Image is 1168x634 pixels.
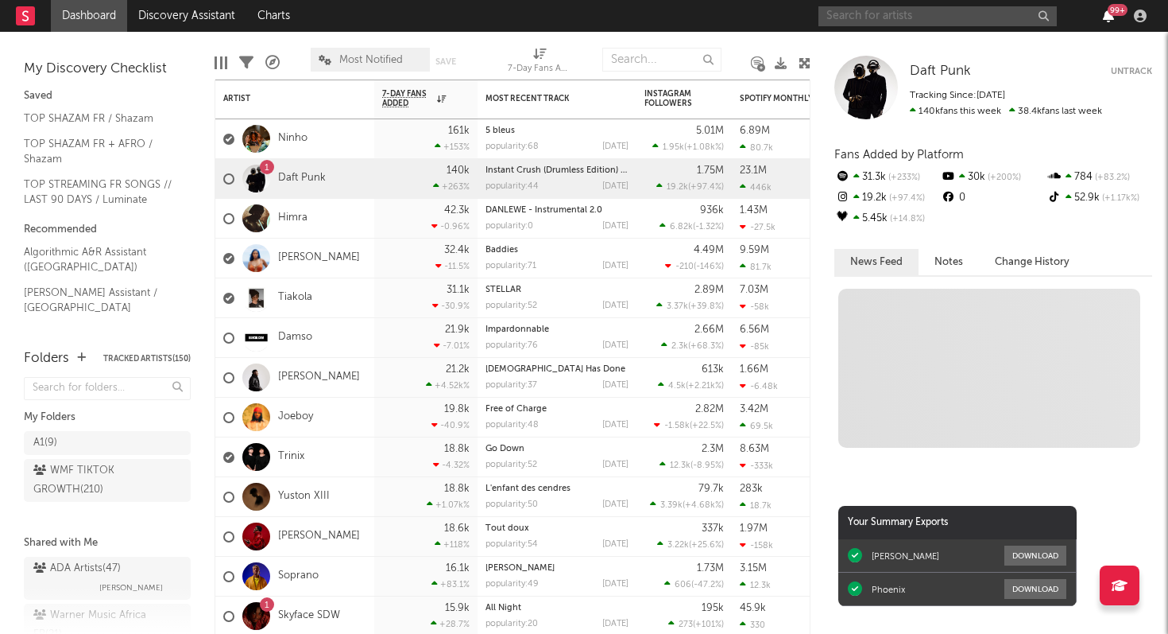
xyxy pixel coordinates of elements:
[24,431,191,455] a: A1(9)
[602,381,628,390] div: [DATE]
[838,506,1077,539] div: Your Summary Exports
[602,580,628,589] div: [DATE]
[740,262,772,272] div: 81.7k
[485,206,628,215] div: DANLEWE - Instrumental 2.0
[675,263,694,271] span: -210
[24,135,175,168] a: TOP SHAZAM FR + AFRO / Shazam
[485,484,570,493] a: L'enfant des cendres
[24,459,191,502] a: WMF TIKTOK GROWTH(210)
[910,107,1001,116] span: 140k fans this week
[740,285,768,295] div: 7.03M
[702,444,724,454] div: 2.3M
[444,245,470,255] div: 32.4k
[278,371,360,384] a: [PERSON_NAME]
[444,205,470,216] div: 42.3k
[485,94,605,103] div: Most Recent Track
[485,484,628,493] div: L'enfant des cendres
[910,64,971,78] span: Daft Punk
[702,523,724,534] div: 337k
[670,223,693,231] span: 6.82k
[740,205,768,216] div: 1.43M
[508,40,571,86] div: 7-Day Fans Added (7-Day Fans Added)
[887,194,925,203] span: +97.4 %
[657,539,724,550] div: ( )
[740,325,769,335] div: 6.56M
[740,540,773,550] div: -158k
[485,421,539,430] div: popularity: 48
[24,60,191,79] div: My Discovery Checklist
[740,523,768,534] div: 1.97M
[265,40,280,86] div: A&R Pipeline
[691,541,721,550] span: +25.6 %
[1004,579,1066,599] button: Download
[24,110,175,127] a: TOP SHAZAM FR / Shazam
[485,126,515,135] a: 5 bleus
[485,325,549,334] a: Impardonnable
[434,340,470,351] div: -7.01 %
[485,564,628,573] div: Marius
[940,188,1046,208] div: 0
[740,301,769,312] div: -58k
[602,142,628,151] div: [DATE]
[278,291,312,305] a: Tiakola
[740,461,773,471] div: -333k
[886,173,920,182] span: +233 %
[239,40,253,86] div: Filters
[485,325,628,334] div: Impardonnable
[979,249,1085,275] button: Change History
[24,408,191,427] div: My Folders
[740,500,772,511] div: 18.7k
[656,301,724,311] div: ( )
[485,604,628,613] div: All Night
[740,444,769,454] div: 8.63M
[834,149,964,161] span: Fans Added by Platform
[1093,173,1130,182] span: +83.2 %
[24,349,69,368] div: Folders
[435,539,470,550] div: +118 %
[485,365,628,374] div: God Has Done
[740,603,766,613] div: 45.9k
[24,87,191,106] div: Saved
[740,142,773,153] div: 80.7k
[427,500,470,510] div: +1.07k %
[435,57,456,66] button: Save
[834,188,940,208] div: 19.2k
[485,405,628,414] div: Free of Charge
[444,484,470,494] div: 18.8k
[382,89,433,108] span: 7-Day Fans Added
[602,540,628,549] div: [DATE]
[278,450,304,464] a: Trinix
[444,523,470,534] div: 18.6k
[698,484,724,494] div: 79.7k
[652,142,724,152] div: ( )
[485,246,518,255] a: Baddies
[671,342,688,351] span: 2.3k
[485,126,628,135] div: 5 bleus
[485,365,625,374] a: [DEMOGRAPHIC_DATA] Has Done
[693,461,721,470] span: -8.95 %
[1046,167,1152,188] div: 784
[485,604,521,613] a: All Night
[444,444,470,454] div: 18.8k
[444,404,470,414] div: 19.8k
[431,619,470,629] div: +28.7 %
[740,126,770,136] div: 6.89M
[910,91,1005,100] span: Tracking Since: [DATE]
[740,563,767,574] div: 3.15M
[602,48,721,72] input: Search...
[690,183,721,192] span: +97.4 %
[702,603,724,613] div: 195k
[740,245,769,255] div: 9.59M
[602,421,628,430] div: [DATE]
[33,461,145,500] div: WMF TIKTOK GROWTH ( 210 )
[695,620,721,629] span: +101 %
[660,501,683,510] span: 3.39k
[872,550,939,562] div: [PERSON_NAME]
[695,404,724,414] div: 2.82M
[485,405,547,414] a: Free of Charge
[656,181,724,192] div: ( )
[694,325,724,335] div: 2.66M
[24,220,191,239] div: Recommended
[659,460,724,470] div: ( )
[818,6,1057,26] input: Search for artists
